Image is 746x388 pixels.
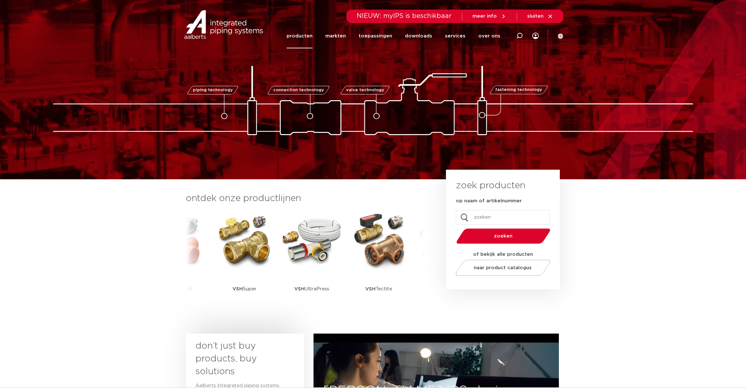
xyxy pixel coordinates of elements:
span: fastening technology [495,88,542,92]
span: connection technology [273,88,324,92]
p: Super [233,269,257,309]
strong: VSH [365,287,376,291]
span: sluiten [527,14,544,19]
h3: don’t just buy products, buy solutions [195,340,282,378]
input: zoeken [456,210,550,225]
span: piping technology [193,88,233,92]
a: meer info [472,13,506,19]
nav: Menu [287,24,500,48]
h3: ontdek onze productlijnen [186,192,425,205]
span: meer info [472,14,497,19]
p: Tectite [365,269,392,309]
span: zoeken [473,234,534,238]
a: naar product catalogus [454,260,552,276]
h3: zoek producten [456,179,525,192]
span: valve technology [346,88,384,92]
a: markten [325,24,346,48]
strong: VSH [233,287,243,291]
p: UltraPress [294,269,329,309]
a: VSHUltraPress [283,211,340,309]
a: sluiten [527,13,553,19]
a: toepassingen [359,24,392,48]
strong: of bekijk alle producten [473,252,533,257]
a: downloads [405,24,432,48]
a: VSHTectite [350,211,408,309]
button: zoeken [454,228,553,244]
strong: VSH [294,287,305,291]
a: producten [287,24,313,48]
a: services [445,24,465,48]
span: naar product catalogus [474,265,532,270]
a: over ons [478,24,500,48]
label: op naam of artikelnummer [456,198,522,204]
span: NIEUW: myIPS is beschikbaar [357,13,452,19]
div: my IPS [532,23,539,49]
a: VSHSuper [216,211,273,309]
